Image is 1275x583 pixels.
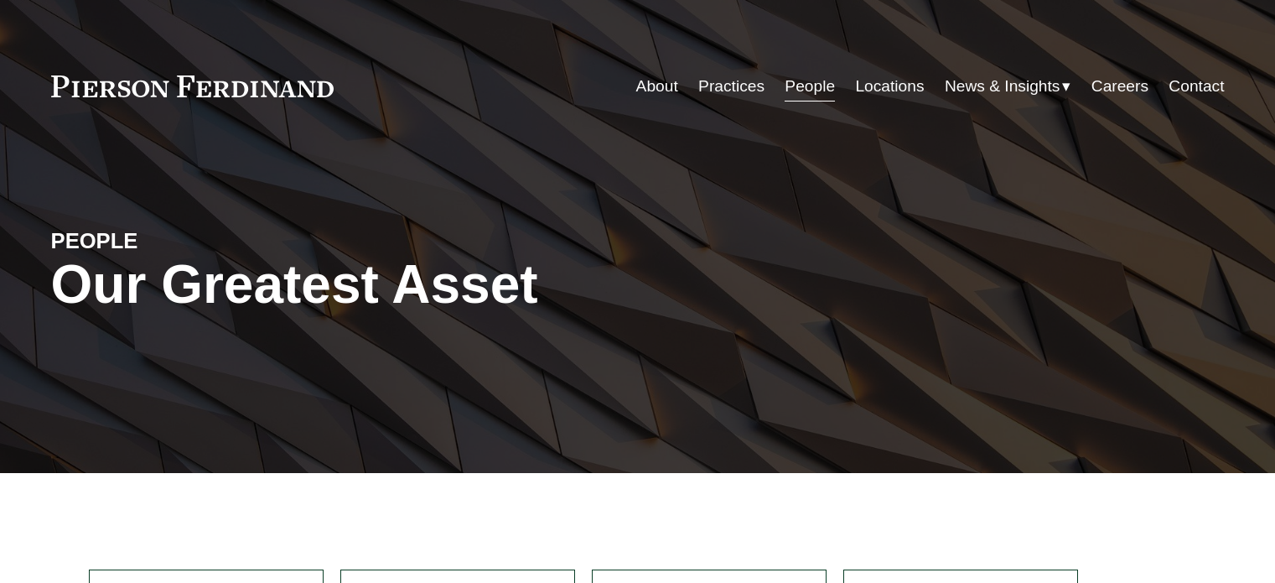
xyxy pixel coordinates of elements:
h4: PEOPLE [51,227,345,254]
a: folder dropdown [945,70,1071,102]
span: News & Insights [945,72,1060,102]
a: About [636,70,678,102]
a: Careers [1091,70,1148,102]
a: Practices [698,70,764,102]
a: Contact [1169,70,1224,102]
a: Locations [855,70,924,102]
a: People [785,70,835,102]
h1: Our Greatest Asset [51,254,833,315]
